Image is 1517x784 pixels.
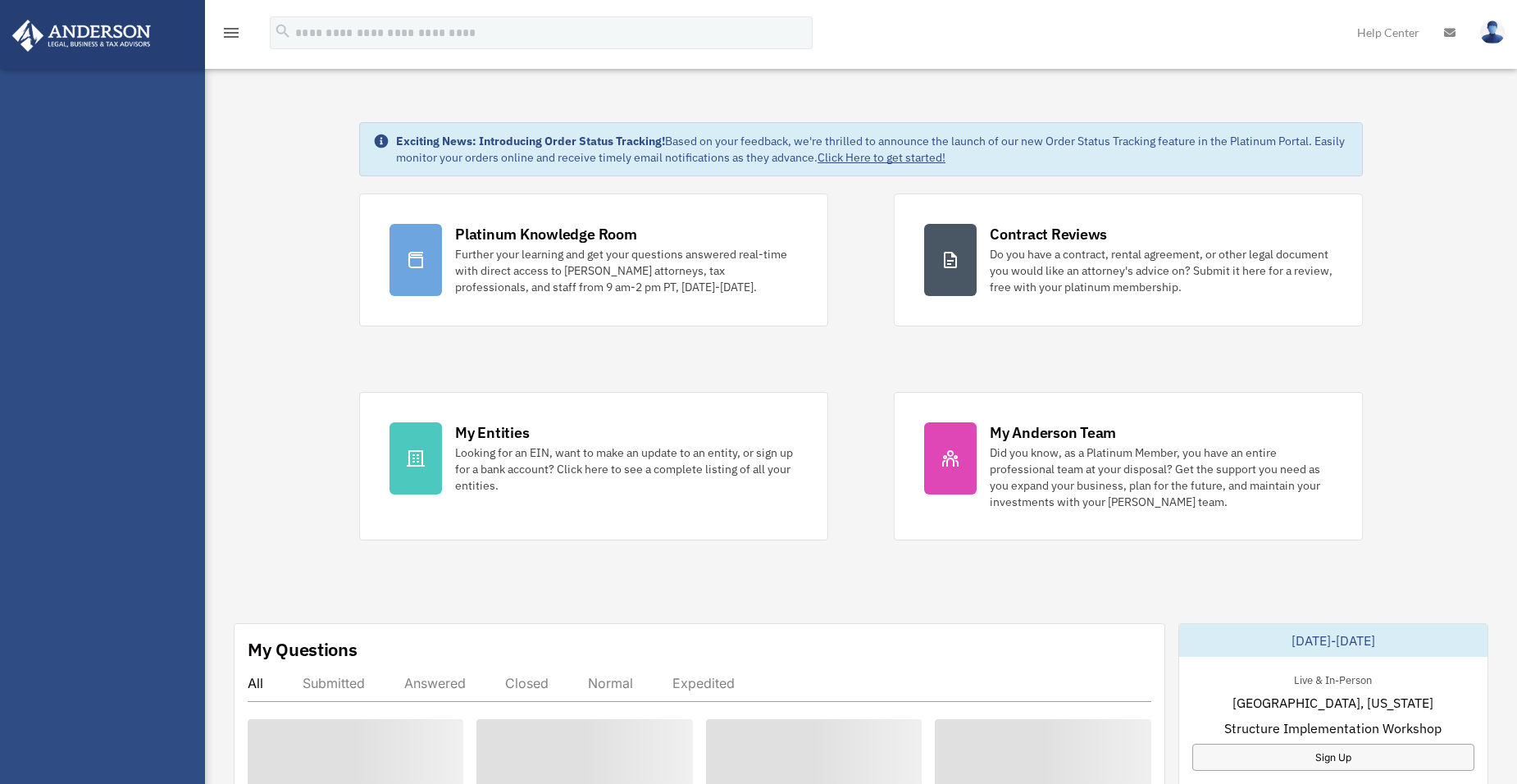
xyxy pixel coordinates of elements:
[990,422,1116,443] div: My Anderson Team
[248,675,263,691] div: All
[1232,693,1433,713] span: [GEOGRAPHIC_DATA], [US_STATE]
[894,194,1363,326] a: Contract Reviews Do you have a contract, rental agreement, or other legal document you would like...
[221,23,241,43] i: menu
[990,246,1332,295] div: Do you have a contract, rental agreement, or other legal document you would like an attorney's ad...
[455,224,637,244] div: Platinum Knowledge Room
[990,444,1332,510] div: Did you know, as a Platinum Member, you have an entire professional team at your disposal? Get th...
[396,133,1349,166] div: Based on your feedback, we're thrilled to announce the launch of our new Order Status Tracking fe...
[274,22,292,40] i: search
[1224,718,1442,738] span: Structure Implementation Workshop
[1281,670,1385,687] div: Live & In-Person
[455,246,798,295] div: Further your learning and get your questions answered real-time with direct access to [PERSON_NAM...
[505,675,549,691] div: Closed
[894,392,1363,540] a: My Anderson Team Did you know, as a Platinum Member, you have an entire professional team at your...
[588,675,633,691] div: Normal
[7,20,156,52] img: Anderson Advisors Platinum Portal
[359,194,828,326] a: Platinum Knowledge Room Further your learning and get your questions answered real-time with dire...
[1179,624,1488,657] div: [DATE]-[DATE]
[1480,21,1505,44] img: User Pic
[672,675,735,691] div: Expedited
[303,675,365,691] div: Submitted
[248,637,358,662] div: My Questions
[396,134,665,148] strong: Exciting News: Introducing Order Status Tracking!
[990,224,1107,244] div: Contract Reviews
[455,444,798,494] div: Looking for an EIN, want to make an update to an entity, or sign up for a bank account? Click her...
[404,675,466,691] div: Answered
[221,29,241,43] a: menu
[359,392,828,540] a: My Entities Looking for an EIN, want to make an update to an entity, or sign up for a bank accoun...
[818,150,945,165] a: Click Here to get started!
[455,422,529,443] div: My Entities
[1192,744,1475,771] a: Sign Up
